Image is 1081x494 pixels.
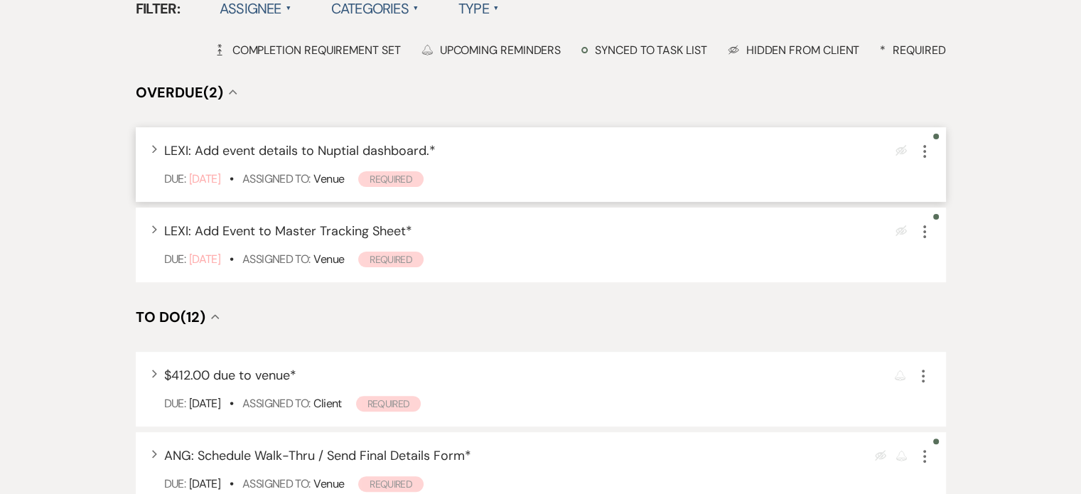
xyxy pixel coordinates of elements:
button: Overdue(2) [136,85,237,100]
span: Venue [313,252,344,267]
span: Assigned To: [242,396,310,411]
b: • [230,396,233,411]
span: Required [358,171,424,187]
span: Due: [164,396,185,411]
div: Completion Requirement Set [214,43,401,58]
span: ▲ [413,3,419,14]
span: Due: [164,252,185,267]
span: ANG: Schedule Walk-Thru / Send Final Details Form * [164,447,471,464]
span: Due: [164,476,185,491]
b: • [230,476,233,491]
span: LEXI: Add Event to Master Tracking Sheet * [164,222,412,240]
div: Hidden from Client [728,43,860,58]
span: Assigned To: [242,252,310,267]
span: Required [358,252,424,267]
span: ▲ [493,3,499,14]
button: $412.00 due to venue* [164,369,296,382]
span: [DATE] [189,252,220,267]
span: Venue [313,476,344,491]
span: [DATE] [189,171,220,186]
span: To Do (12) [136,308,205,326]
span: Client [313,396,341,411]
span: Overdue (2) [136,83,223,102]
button: ANG: Schedule Walk-Thru / Send Final Details Form* [164,449,471,462]
button: LEXI: Add Event to Master Tracking Sheet* [164,225,412,237]
b: • [230,171,233,186]
div: Upcoming Reminders [421,43,561,58]
span: [DATE] [189,476,220,491]
span: Due: [164,171,185,186]
span: Assigned To: [242,476,310,491]
span: Required [358,476,424,492]
span: Required [356,396,421,412]
span: $412.00 due to venue * [164,367,296,384]
span: LEXI: Add event details to Nuptial dashboard. * [164,142,436,159]
button: LEXI: Add event details to Nuptial dashboard.* [164,144,436,157]
span: Venue [313,171,344,186]
button: To Do(12) [136,310,220,324]
span: ▲ [286,3,291,14]
span: [DATE] [189,396,220,411]
div: Synced to task list [581,43,706,58]
b: • [230,252,233,267]
span: Assigned To: [242,171,310,186]
div: Required [880,43,945,58]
